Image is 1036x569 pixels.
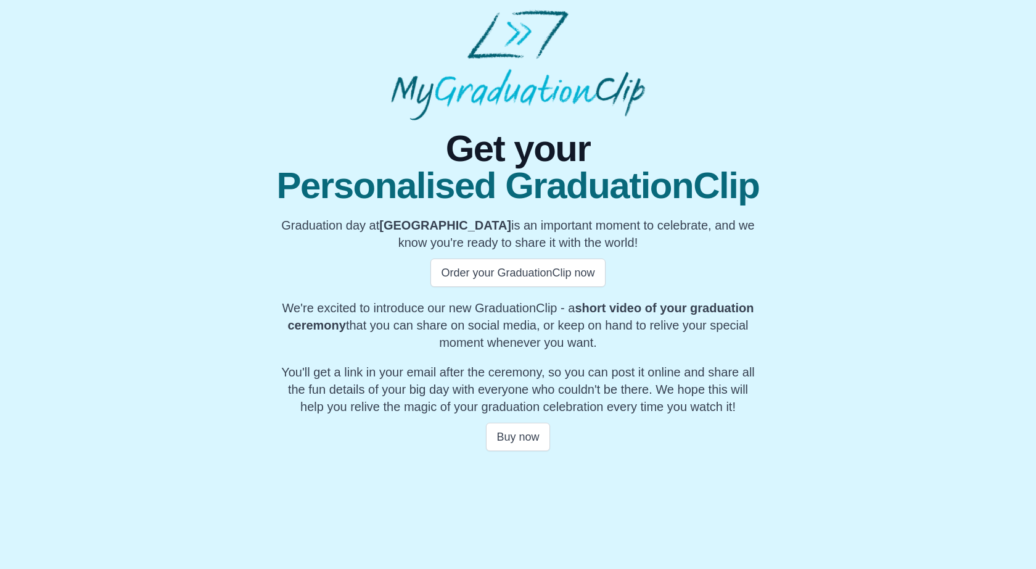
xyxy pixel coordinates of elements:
p: Graduation day at is an important moment to celebrate, and we know you're ready to share it with ... [281,217,755,251]
span: Personalised GraduationClip [276,167,759,204]
button: Order your GraduationClip now [430,259,605,287]
b: [GEOGRAPHIC_DATA] [379,218,511,232]
img: MyGraduationClip [391,10,645,120]
p: We're excited to introduce our new GraduationClip - a that you can share on social media, or keep... [281,299,755,351]
p: You'll get a link in your email after the ceremony, so you can post it online and share all the f... [281,363,755,415]
button: Buy now [486,423,549,451]
span: Get your [276,130,759,167]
